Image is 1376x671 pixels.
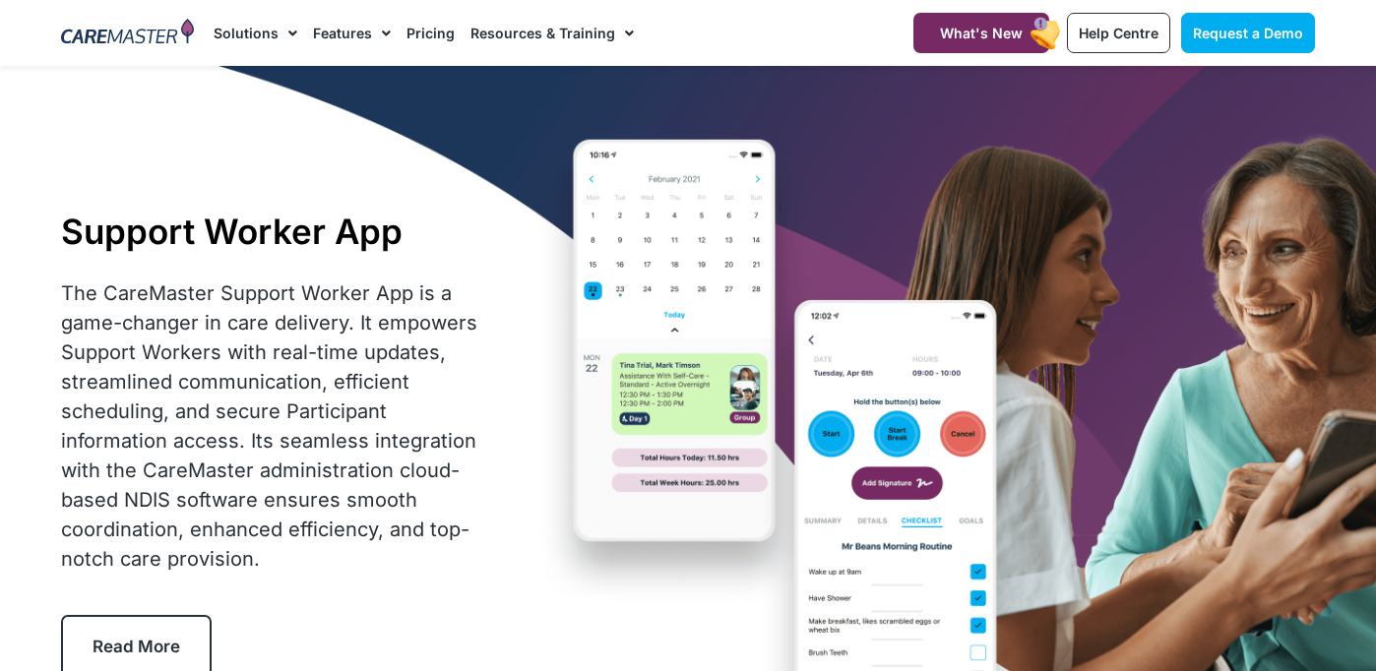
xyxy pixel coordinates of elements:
[1181,13,1315,53] a: Request a Demo
[61,278,487,574] div: The CareMaster Support Worker App is a game-changer in care delivery. It empowers Support Workers...
[93,637,180,656] span: Read More
[1079,25,1158,41] span: Help Centre
[61,211,487,252] h1: Support Worker App
[61,19,194,48] img: CareMaster Logo
[1067,13,1170,53] a: Help Centre
[1193,25,1303,41] span: Request a Demo
[940,25,1023,41] span: What's New
[913,13,1049,53] a: What's New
